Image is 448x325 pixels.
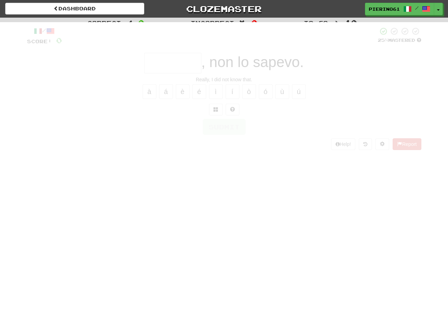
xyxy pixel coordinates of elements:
div: / [27,27,62,36]
div: Mastered [378,37,421,44]
span: , non lo sapevo. [201,54,304,70]
span: : [239,20,247,26]
span: 25 % [378,37,388,43]
button: é [192,84,206,99]
a: Dashboard [5,3,144,15]
button: Submit [203,119,246,135]
button: í [226,84,239,99]
button: ú [292,84,306,99]
span: 0 [252,18,257,27]
span: : [333,20,340,26]
button: á [159,84,173,99]
button: à [143,84,156,99]
button: Round history (alt+y) [359,138,372,150]
div: Really, I did not know that. [27,76,421,83]
button: ò [242,84,256,99]
span: 0 [56,36,62,45]
span: 0 [138,18,144,27]
button: Switch sentence to multiple choice alt+p [209,104,223,115]
button: Report [393,138,421,150]
span: To go [304,19,328,26]
span: : [126,20,134,26]
button: Help! [331,138,356,150]
span: / [415,6,419,10]
button: Single letter hint - you only get 1 per sentence and score half the points! alt+h [226,104,239,115]
span: Correct [87,19,121,26]
button: ó [259,84,273,99]
a: Clozemaster [155,3,294,15]
button: ì [209,84,223,99]
span: Pierino61 [369,6,400,12]
button: è [176,84,190,99]
span: Incorrect [191,19,234,26]
span: Score: [27,38,52,44]
span: 10 [345,18,357,27]
button: ù [275,84,289,99]
a: Pierino61 / [365,3,434,15]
